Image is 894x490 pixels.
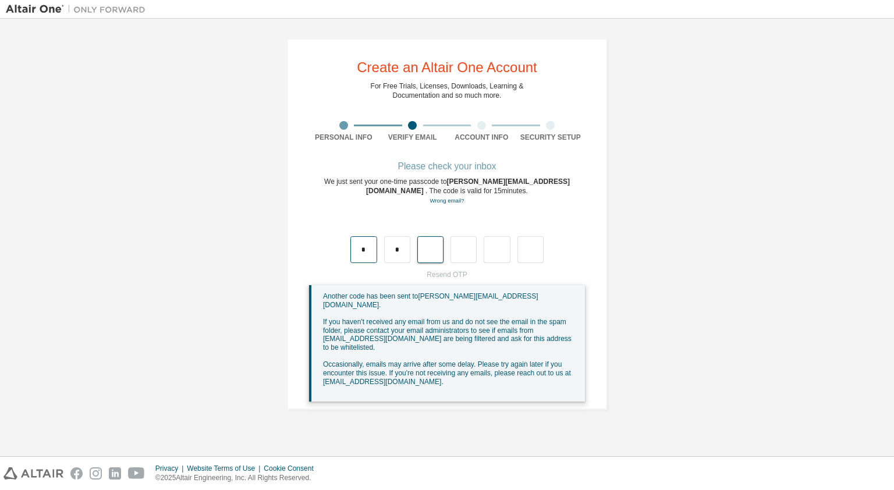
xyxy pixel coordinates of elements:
[155,473,321,483] p: © 2025 Altair Engineering, Inc. All Rights Reserved.
[447,133,516,142] div: Account Info
[90,467,102,480] img: instagram.svg
[3,467,63,480] img: altair_logo.svg
[323,318,572,351] span: If you haven't received any email from us and do not see the email in the spam folder, please con...
[323,292,538,309] span: Another code has been sent to [PERSON_NAME][EMAIL_ADDRESS][DOMAIN_NAME] .
[366,177,570,195] span: [PERSON_NAME][EMAIL_ADDRESS][DOMAIN_NAME]
[6,3,151,15] img: Altair One
[70,467,83,480] img: facebook.svg
[155,464,187,473] div: Privacy
[309,163,585,170] div: Please check your inbox
[264,464,320,473] div: Cookie Consent
[109,467,121,480] img: linkedin.svg
[378,133,448,142] div: Verify Email
[323,360,571,385] span: Occasionally, emails may arrive after some delay. Please try again later if you encounter this is...
[430,197,464,204] a: Go back to the registration form
[309,177,585,205] div: We just sent your one-time passcode to . The code is valid for 15 minutes.
[371,81,524,100] div: For Free Trials, Licenses, Downloads, Learning & Documentation and so much more.
[357,61,537,74] div: Create an Altair One Account
[309,133,378,142] div: Personal Info
[128,467,145,480] img: youtube.svg
[187,464,264,473] div: Website Terms of Use
[516,133,586,142] div: Security Setup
